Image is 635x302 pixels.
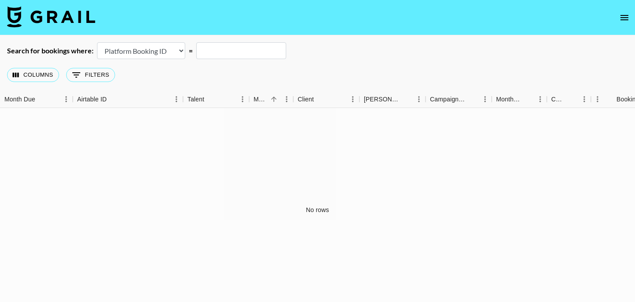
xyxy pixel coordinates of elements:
div: Talent [187,91,204,108]
button: Sort [400,93,412,105]
button: Select columns [7,68,59,82]
img: Grail Talent [7,6,95,27]
button: Menu [60,93,73,106]
button: Menu [534,93,547,106]
div: Manager [249,91,293,108]
button: Sort [268,93,280,105]
button: Sort [521,93,534,105]
div: Campaign (Type) [430,91,466,108]
div: Client [298,91,314,108]
button: open drawer [616,9,633,26]
div: Month Due [496,91,521,108]
button: Menu [280,93,293,106]
div: = [189,46,193,55]
button: Show filters [66,68,115,82]
div: Manager [254,91,268,108]
button: Menu [478,93,492,106]
button: Menu [578,93,591,106]
button: Menu [346,93,359,106]
button: Sort [35,93,48,105]
div: Campaign (Type) [426,91,492,108]
div: Client [293,91,359,108]
button: Sort [314,93,326,105]
div: Currency [547,91,591,108]
div: Month Due [4,91,35,108]
button: Menu [591,93,604,106]
div: Talent [183,91,249,108]
button: Sort [604,93,616,105]
div: Month Due [492,91,547,108]
div: Airtable ID [77,91,107,108]
div: Airtable ID [73,91,183,108]
div: Currency [551,91,565,108]
div: [PERSON_NAME] [364,91,400,108]
button: Sort [565,93,578,105]
button: Menu [170,93,183,106]
button: Menu [412,93,426,106]
div: Booker [359,91,426,108]
div: Search for bookings where: [7,46,93,55]
button: Sort [204,93,217,105]
button: Sort [107,93,119,105]
button: Sort [466,93,478,105]
button: Menu [236,93,249,106]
